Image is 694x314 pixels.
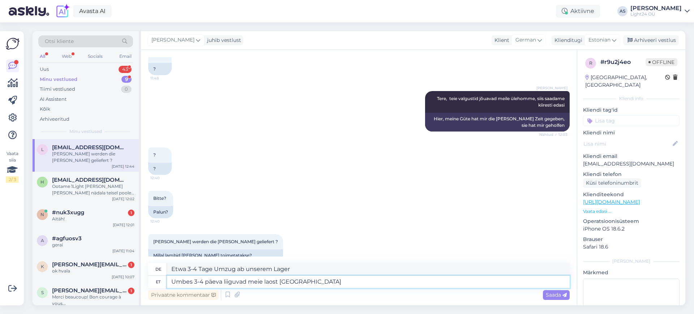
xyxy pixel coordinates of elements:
[583,160,680,168] p: [EMAIL_ADDRESS][DOMAIN_NAME]
[583,152,680,160] p: Kliendi email
[148,63,172,75] div: ?
[585,74,665,89] div: [GEOGRAPHIC_DATA], [GEOGRAPHIC_DATA]
[128,288,134,294] div: 1
[167,276,570,288] textarea: Umbes 3-4 päeva liiguvad meie laost [GEOGRAPHIC_DATA]
[40,66,49,73] div: Uus
[155,263,161,275] div: de
[425,113,570,132] div: Hier, meine Güte hat mir die [PERSON_NAME] Zeit gegeben, sie hat mir geholfen
[52,242,134,248] div: gerai
[583,269,680,276] p: Märkmed
[148,290,219,300] div: Privaatne kommentaar
[40,106,50,113] div: Kõik
[583,208,680,215] p: Vaata edasi ...
[52,261,127,268] span: kovac.zoran@siol.net
[623,35,679,45] div: Arhiveeri vestlus
[41,147,44,152] span: l
[630,5,682,11] div: [PERSON_NAME]
[583,218,680,225] p: Operatsioonisüsteem
[60,52,73,61] div: Web
[121,86,132,93] div: 0
[112,196,134,202] div: [DATE] 12:02
[153,239,278,244] span: [PERSON_NAME] werden die [PERSON_NAME] geliefert ?
[128,262,134,268] div: 1
[40,96,67,103] div: AI Assistent
[150,76,177,81] span: 11:48
[86,52,104,61] div: Socials
[45,38,74,45] span: Otsi kliente
[583,140,671,148] input: Lisa nimi
[515,36,536,44] span: German
[583,171,680,178] p: Kliendi telefon
[583,243,680,251] p: Safari 18.6
[600,58,646,66] div: # r9u2j4eo
[583,236,680,243] p: Brauser
[546,292,567,298] span: Saada
[539,132,567,137] span: Nähtud ✓ 12:03
[148,163,172,175] div: ?
[118,52,133,61] div: Email
[588,36,611,44] span: Estonian
[41,264,44,269] span: k
[583,95,680,102] div: Kliendi info
[41,238,44,243] span: a
[52,287,127,294] span: sylvie.chenavas@hotmail.fr
[536,85,567,91] span: [PERSON_NAME]
[583,258,680,264] div: [PERSON_NAME]
[73,5,112,17] a: Avasta AI
[646,58,677,66] span: Offline
[630,11,682,17] div: Light24 OÜ
[55,4,70,19] img: explore-ai
[583,178,641,188] div: Küsi telefoninumbrit
[121,76,132,83] div: 9
[38,52,47,61] div: All
[40,179,44,185] span: h
[52,151,134,164] div: [PERSON_NAME] werden die [PERSON_NAME] geliefert ?
[492,36,509,44] div: Klient
[556,5,600,18] div: Aktiivne
[583,129,680,137] p: Kliendi nimi
[52,235,82,242] span: #agfuosv3
[148,206,173,218] div: Palun?
[52,268,134,274] div: ok hvala
[40,76,77,83] div: Minu vestlused
[630,5,690,17] a: [PERSON_NAME]Light24 OÜ
[167,263,570,275] textarea: Etwa 3-4 Tage Umzug ab unserem Lager
[151,36,194,44] span: [PERSON_NAME]
[52,144,127,151] span: leovacmelani@gmail.com
[153,195,166,201] span: Bitte?
[583,225,680,233] p: iPhone OS 18.6.2
[552,36,582,44] div: Klienditugi
[150,219,177,224] span: 12:40
[589,60,592,66] span: r
[156,276,160,288] div: et
[112,164,134,169] div: [DATE] 12:44
[617,6,627,16] div: AS
[112,274,134,280] div: [DATE] 10:07
[119,66,132,73] div: 43
[52,209,84,216] span: #nuk3xugg
[52,183,134,196] div: Ootame 1Light [PERSON_NAME] [PERSON_NAME] nädala teisel poolel sisse
[6,37,20,51] img: Askly Logo
[52,294,134,307] div: Merci beaucoup! Bon courage à vous...
[6,176,19,183] div: 2 / 3
[128,210,134,216] div: 1
[204,36,241,44] div: juhib vestlust
[437,96,566,108] span: Tere, teie valgustid jõuavad meile ülehomme, siis saadame kiiresti edasi
[40,86,75,93] div: Tiimi vestlused
[148,249,283,262] div: Millal lambid [PERSON_NAME] toimetatakse?
[52,177,127,183] span: hello@designdediura.com
[113,222,134,228] div: [DATE] 12:01
[41,290,44,295] span: s
[52,216,134,222] div: Aitäh!
[40,116,69,123] div: Arhiveeritud
[583,199,640,205] a: [URL][DOMAIN_NAME]
[583,191,680,198] p: Klienditeekond
[6,150,19,183] div: Vaata siia
[69,128,102,135] span: Minu vestlused
[583,106,680,114] p: Kliendi tag'id
[40,212,44,217] span: n
[583,115,680,126] input: Lisa tag
[112,248,134,254] div: [DATE] 11:04
[153,152,156,158] span: ?
[150,175,177,181] span: 12:40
